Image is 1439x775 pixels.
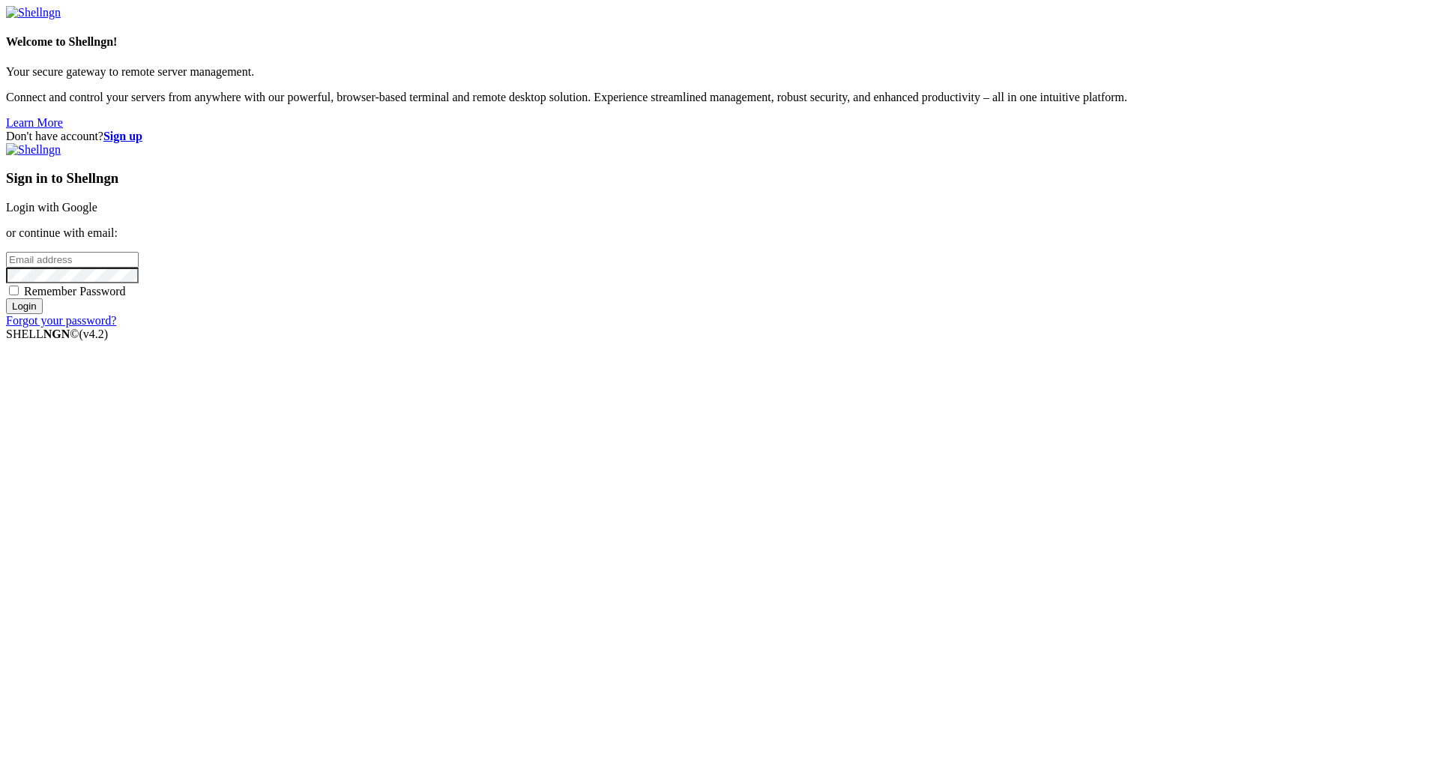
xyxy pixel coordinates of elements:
b: NGN [43,328,70,340]
h4: Welcome to Shellngn! [6,35,1433,49]
p: Connect and control your servers from anywhere with our powerful, browser-based terminal and remo... [6,91,1433,104]
a: Learn More [6,116,63,129]
span: SHELL © [6,328,108,340]
h3: Sign in to Shellngn [6,170,1433,187]
p: Your secure gateway to remote server management. [6,65,1433,79]
input: Remember Password [9,286,19,295]
a: Sign up [103,130,142,142]
a: Forgot your password? [6,314,116,327]
input: Login [6,298,43,314]
img: Shellngn [6,143,61,157]
span: Remember Password [24,285,126,298]
a: Login with Google [6,201,97,214]
input: Email address [6,252,139,268]
img: Shellngn [6,6,61,19]
span: 4.2.0 [79,328,109,340]
div: Don't have account? [6,130,1433,143]
p: or continue with email: [6,226,1433,240]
